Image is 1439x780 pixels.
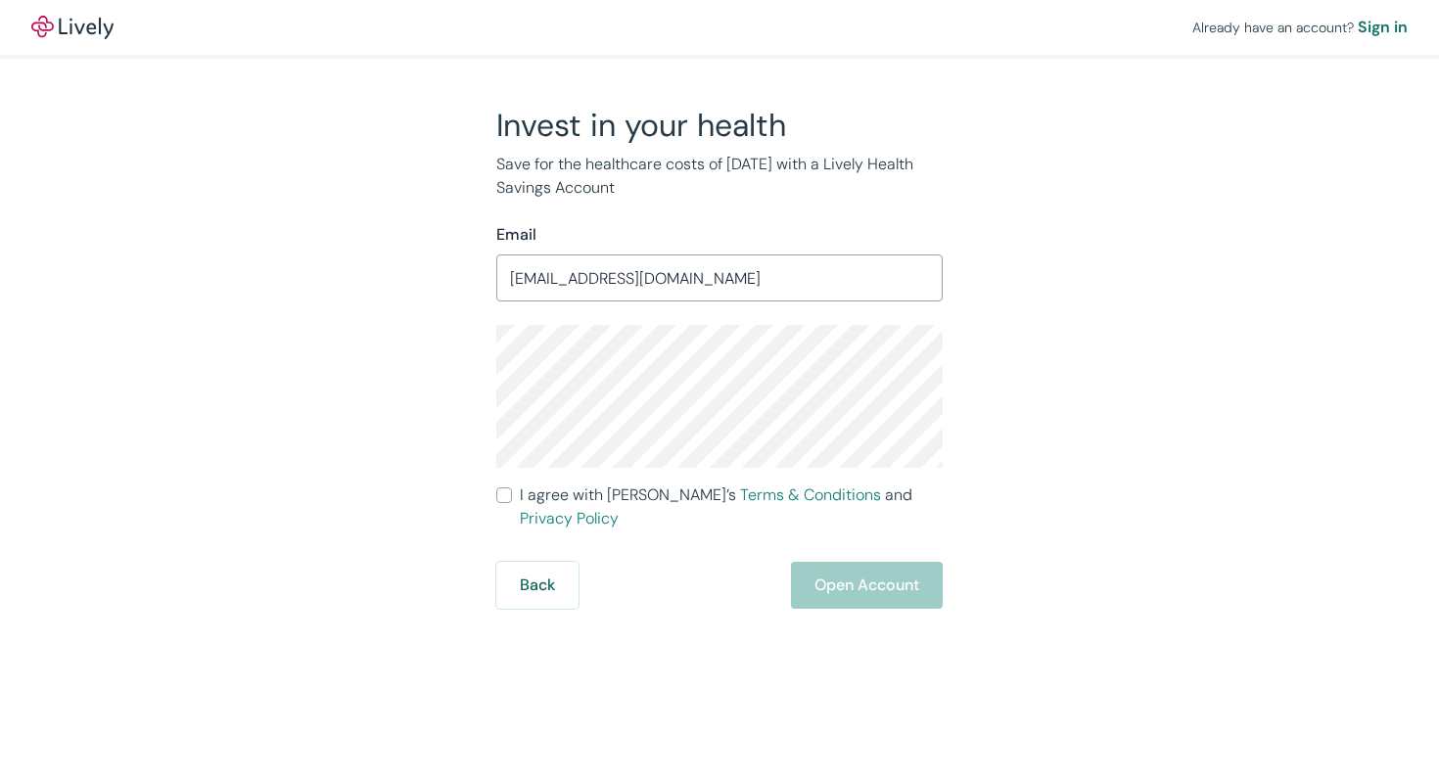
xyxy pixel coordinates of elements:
a: LivelyLively [31,16,114,39]
a: Privacy Policy [520,508,619,528]
h2: Invest in your health [496,106,943,145]
div: Already have an account? [1192,16,1408,39]
span: I agree with [PERSON_NAME]’s and [520,483,943,530]
a: Terms & Conditions [740,484,881,505]
button: Back [496,562,579,609]
img: Lively [31,16,114,39]
a: Sign in [1358,16,1408,39]
label: Email [496,223,536,247]
p: Save for the healthcare costs of [DATE] with a Lively Health Savings Account [496,153,943,200]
